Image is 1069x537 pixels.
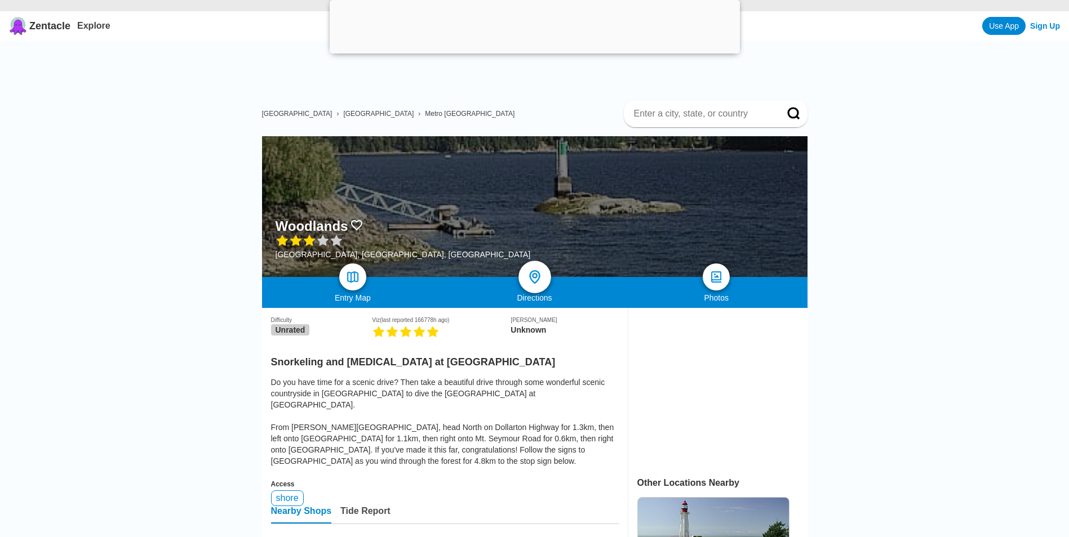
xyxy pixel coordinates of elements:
[346,270,360,284] img: map
[271,377,619,467] div: Do you have time for a scenic drive? Then take a beautiful drive through some wonderful scenic co...
[262,293,444,302] div: Entry Map
[271,506,332,523] div: Nearby Shops
[511,317,618,323] div: [PERSON_NAME]
[637,478,808,488] div: Other Locations Nearby
[709,270,723,284] img: photos
[336,110,339,118] span: ›
[276,250,531,259] div: [GEOGRAPHIC_DATA], [GEOGRAPHIC_DATA], [GEOGRAPHIC_DATA]
[425,110,514,118] a: Metro [GEOGRAPHIC_DATA]
[339,263,366,290] a: map
[340,506,391,523] div: Tide Report
[626,293,808,302] div: Photos
[511,325,618,334] div: Unknown
[9,17,70,35] a: Zentacle logoZentacle
[262,110,332,118] a: [GEOGRAPHIC_DATA]
[271,324,310,335] span: Unrated
[633,108,771,119] input: Enter a city, state, or country
[271,480,619,488] div: Access
[271,490,304,506] div: shore
[276,218,348,234] h1: Woodlands
[271,350,619,368] h2: Snorkeling and [MEDICAL_DATA] at [GEOGRAPHIC_DATA]
[372,317,511,323] div: Viz (last reported 166778h ago)
[1030,21,1060,30] a: Sign Up
[982,17,1026,35] a: Use App
[29,20,70,32] span: Zentacle
[9,17,27,35] img: Zentacle logo
[703,263,730,290] a: photos
[77,21,110,30] a: Explore
[418,110,420,118] span: ›
[271,317,372,323] div: Difficulty
[443,293,626,302] div: Directions
[526,269,543,285] img: directions
[343,110,414,118] a: [GEOGRAPHIC_DATA]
